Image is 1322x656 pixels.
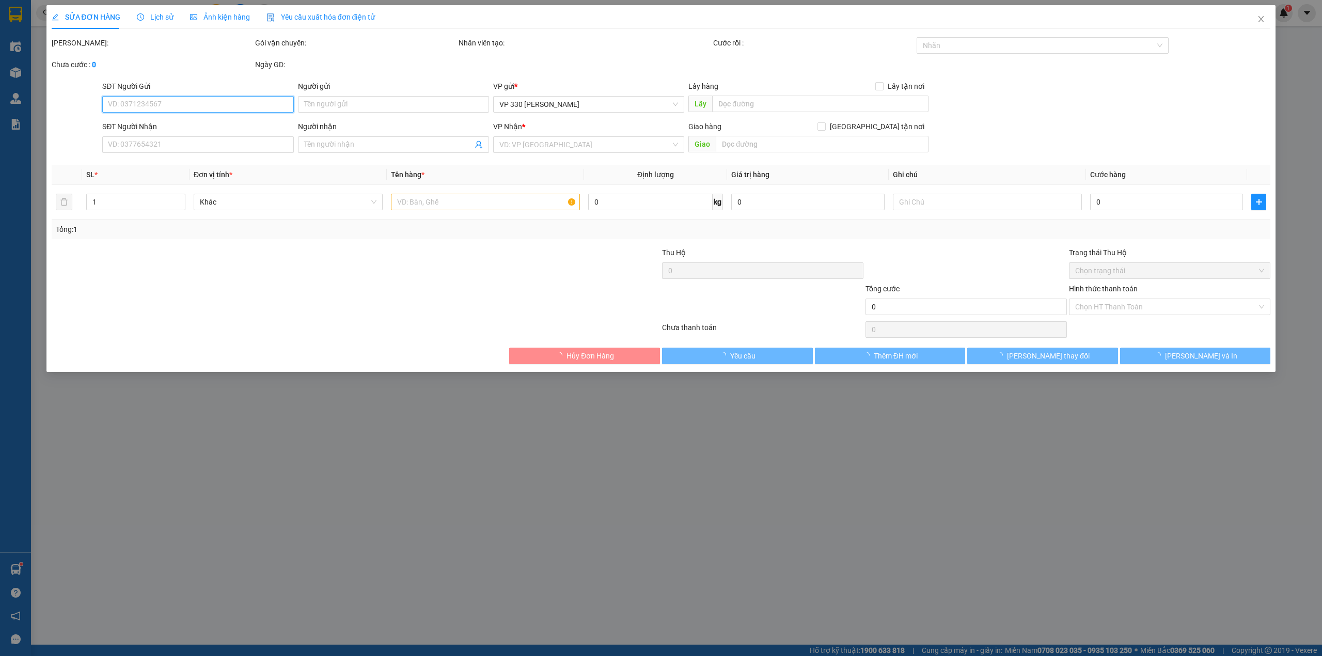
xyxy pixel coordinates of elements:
button: Close [1247,5,1276,34]
span: Yêu cầu xuất hóa đơn điện tử [266,13,375,21]
button: [PERSON_NAME] và In [1120,348,1271,364]
span: Thu Hộ [662,248,686,257]
span: Khác [200,194,376,210]
b: 0 [92,60,96,69]
span: loading [862,352,874,359]
input: Dọc đường [712,96,928,112]
div: Người gửi [298,81,489,92]
span: Hủy Đơn Hàng [566,350,614,362]
div: VP gửi [493,81,684,92]
span: loading [555,352,566,359]
span: clock-circle [137,13,144,21]
span: plus [1252,198,1266,206]
div: SĐT Người Nhận [102,121,293,132]
div: Ngày GD: [255,59,457,70]
input: VD: Bàn, Ghế [391,194,580,210]
span: loading [719,352,730,359]
span: Chọn trạng thái [1075,263,1264,278]
span: picture [190,13,197,21]
span: Lịch sử [137,13,174,21]
span: Yêu cầu [730,350,756,362]
div: Nhân viên tạo: [459,37,711,49]
span: Lấy [688,96,712,112]
div: Cước rồi : [713,37,915,49]
span: Giao [688,136,716,152]
span: Đơn vị tính [194,170,232,179]
input: Dọc đường [716,136,928,152]
div: Chưa thanh toán [661,322,864,340]
span: Thêm ĐH mới [874,350,918,362]
img: icon [266,13,275,22]
span: user-add [475,140,483,149]
button: delete [56,194,72,210]
div: Trạng thái Thu Hộ [1069,247,1270,258]
span: Lấy tận nơi [884,81,928,92]
button: Thêm ĐH mới [815,348,966,364]
button: Hủy Đơn Hàng [509,348,660,364]
span: Ảnh kiện hàng [190,13,250,21]
span: Cước hàng [1090,170,1126,179]
span: [GEOGRAPHIC_DATA] tận nơi [826,121,928,132]
span: Tổng cước [865,285,900,293]
th: Ghi chú [889,165,1086,185]
span: edit [52,13,59,21]
div: Chưa cước : [52,59,253,70]
span: Tên hàng [391,170,424,179]
span: loading [996,352,1007,359]
span: SL [86,170,95,179]
span: Định lượng [637,170,674,179]
span: loading [1154,352,1165,359]
span: VP Nhận [493,122,522,131]
input: Ghi Chú [893,194,1082,210]
button: [PERSON_NAME] thay đổi [967,348,1118,364]
button: plus [1251,194,1266,210]
div: SĐT Người Gửi [102,81,293,92]
button: Yêu cầu [662,348,813,364]
div: Tổng: 1 [56,224,510,235]
label: Hình thức thanh toán [1069,285,1138,293]
span: close [1257,15,1265,23]
span: Lấy hàng [688,82,718,90]
span: kg [713,194,723,210]
div: Gói vận chuyển: [255,37,457,49]
span: VP 330 Lê Duẫn [499,97,678,112]
span: [PERSON_NAME] thay đổi [1007,350,1090,362]
span: Giao hàng [688,122,721,131]
div: Người nhận [298,121,489,132]
span: SỬA ĐƠN HÀNG [52,13,120,21]
div: [PERSON_NAME]: [52,37,253,49]
span: [PERSON_NAME] và In [1165,350,1237,362]
span: Giá trị hàng [731,170,769,179]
